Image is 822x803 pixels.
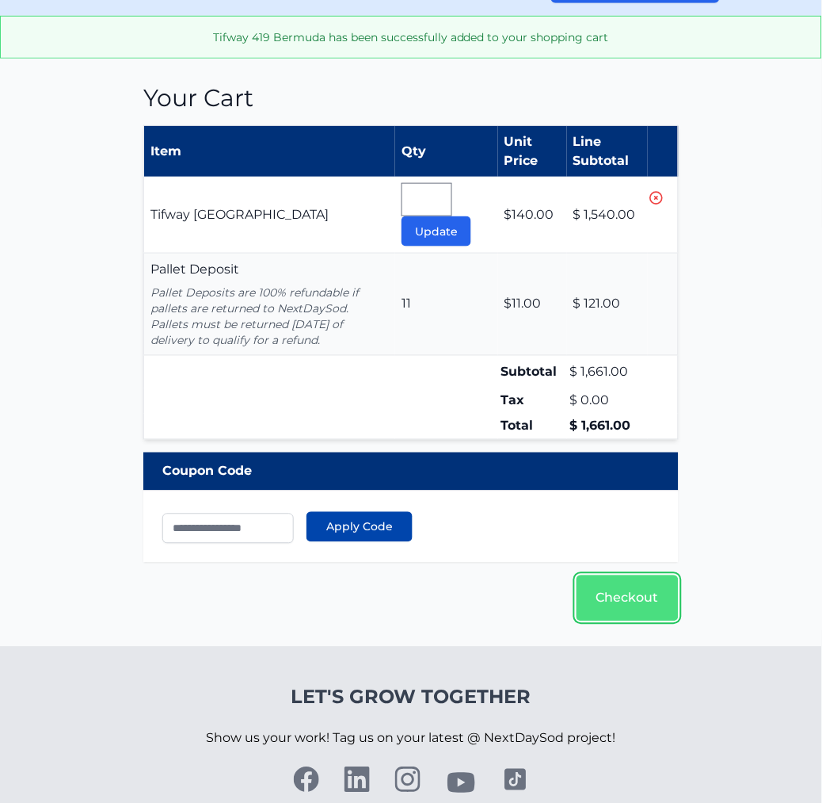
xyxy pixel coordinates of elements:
td: Subtotal [498,356,567,389]
th: Qty [395,126,498,178]
td: $140.00 [498,177,567,254]
td: $ 1,661.00 [567,414,648,440]
p: Show us your work! Tag us on your latest @ NextDaySod project! [207,710,616,767]
span: Apply Code [326,519,393,535]
td: $ 1,661.00 [567,356,648,389]
p: Tifway 419 Bermuda has been successfully added to your shopping cart [13,29,809,45]
th: Unit Price [498,126,567,178]
td: Tifway [GEOGRAPHIC_DATA] [144,177,396,254]
td: $11.00 [498,254,567,356]
h1: Your Cart [143,84,679,113]
td: 11 [395,254,498,356]
td: $ 121.00 [567,254,648,356]
button: Apply Code [306,512,413,542]
td: Tax [498,388,567,414]
th: Line Subtotal [567,126,648,178]
th: Item [144,126,396,178]
div: Coupon Code [143,453,679,491]
td: Total [498,414,567,440]
a: Checkout [577,575,679,621]
p: Pallet Deposits are 100% refundable if pallets are returned to NextDaySod. Pallets must be return... [150,285,389,349]
td: $ 1,540.00 [567,177,648,254]
h4: Let's Grow Together [207,685,616,710]
button: Update [401,216,471,247]
td: $ 0.00 [567,388,648,414]
td: Pallet Deposit [144,254,396,356]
